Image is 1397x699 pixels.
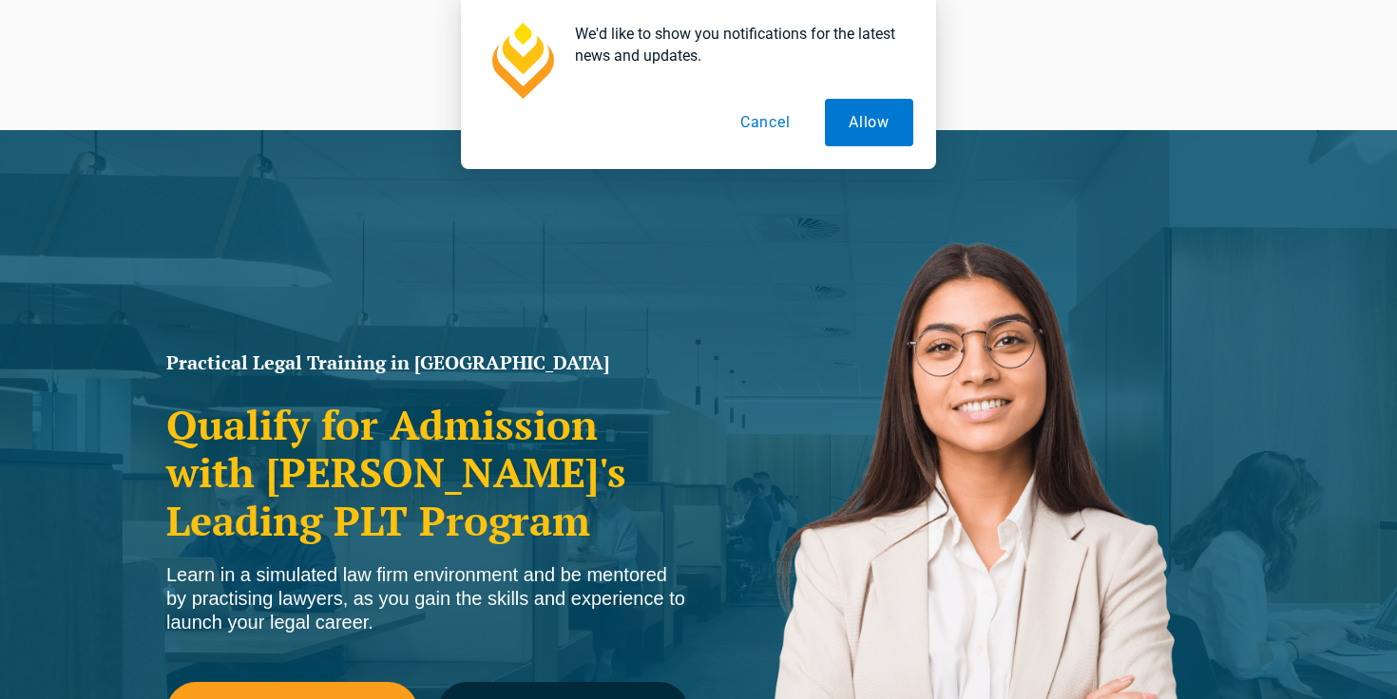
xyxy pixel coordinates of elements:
img: notification icon [484,23,560,99]
div: Learn in a simulated law firm environment and be mentored by practising lawyers, as you gain the ... [166,563,689,634]
button: Allow [825,99,913,146]
div: We'd like to show you notifications for the latest news and updates. [560,23,913,66]
h1: Practical Legal Training in [GEOGRAPHIC_DATA] [166,353,689,372]
h2: Qualify for Admission with [PERSON_NAME]'s Leading PLT Program [166,401,689,544]
button: Cancel [717,99,814,146]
